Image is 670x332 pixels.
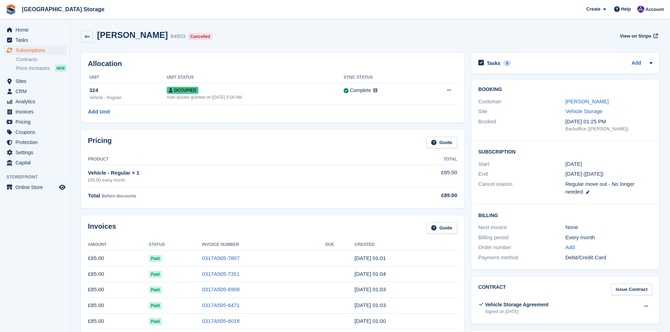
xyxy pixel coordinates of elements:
[88,282,149,298] td: £85.00
[478,234,565,242] div: Billing period
[478,148,652,155] h2: Subscription
[15,97,58,106] span: Analytics
[202,302,240,308] a: 0317A505-6471
[478,180,565,196] div: Cancel reason
[88,222,116,234] h2: Invoices
[15,117,58,127] span: Pricing
[355,255,386,261] time: 2025-09-24 00:01:23 UTC
[4,35,66,45] a: menu
[88,266,149,282] td: £85.00
[15,25,58,35] span: Home
[373,88,377,92] img: icon-info-grey-7440780725fd019a000dd9b08b2336e03edf1995a4989e88bcd33f0948082b44.svg
[4,76,66,86] a: menu
[4,158,66,168] a: menu
[478,243,565,252] div: Order number
[16,64,66,72] a: Price increases NEW
[566,118,652,126] div: [DATE] 01:25 PM
[566,160,582,168] time: 2025-05-24 00:00:00 UTC
[478,87,652,92] h2: Booking
[15,35,58,45] span: Tasks
[88,137,112,148] h2: Pricing
[15,76,58,86] span: Sites
[88,193,100,198] span: Total
[88,250,149,266] td: £85.00
[478,211,652,219] h2: Billing
[6,174,70,181] span: Storefront
[149,271,162,278] span: Paid
[426,222,457,234] a: Guide
[19,4,107,15] a: [GEOGRAPHIC_DATA] Storage
[566,254,652,262] div: Debit/Credit Card
[202,239,325,250] th: Invoice Number
[167,87,198,94] span: Occupied
[632,59,641,67] a: Add
[16,56,66,63] a: Contracts
[617,30,659,42] a: View on Stripe
[355,286,386,292] time: 2025-07-24 00:03:26 UTC
[15,86,58,96] span: CRM
[16,65,50,72] span: Price increases
[4,137,66,147] a: menu
[478,170,565,178] div: End
[645,6,664,13] span: Account
[478,118,565,132] div: Booked
[566,125,652,132] div: Backoffice ([PERSON_NAME])
[15,127,58,137] span: Coupons
[566,98,609,104] a: [PERSON_NAME]
[15,148,58,157] span: Settings
[149,302,162,309] span: Paid
[485,301,549,308] div: Vehicle Storage Agreement
[89,86,167,95] div: 324
[478,254,565,262] div: Payment method
[202,286,240,292] a: 0317A505-6908
[167,72,344,83] th: Unit Status
[149,318,162,325] span: Paid
[355,302,386,308] time: 2025-06-24 00:03:28 UTC
[89,95,167,101] div: Vehicle - Regular
[15,158,58,168] span: Capital
[621,6,631,13] span: Help
[4,127,66,137] a: menu
[15,107,58,117] span: Invoices
[4,97,66,106] a: menu
[325,239,355,250] th: Due
[88,108,110,116] a: Add Unit
[58,183,66,191] a: Preview store
[55,65,66,72] div: NEW
[88,169,369,177] div: Vehicle - Regular × 1
[202,318,240,324] a: 0317A505-6018
[566,171,604,177] span: [DATE] ([DATE])
[355,271,386,277] time: 2025-08-24 00:04:11 UTC
[566,108,602,114] a: Vehicle Storage
[4,182,66,192] a: menu
[487,60,500,66] h2: Tasks
[4,45,66,55] a: menu
[355,239,457,250] th: Created
[149,255,162,262] span: Paid
[202,271,240,277] a: 0317A505-7351
[167,94,344,100] div: Auto access granted on [DATE] 6:00 AM
[149,239,202,250] th: Status
[611,284,652,295] a: Issue Contract
[149,286,162,293] span: Paid
[478,223,565,232] div: Next invoice
[478,98,565,106] div: Customer
[478,284,506,295] h2: Contract
[88,313,149,329] td: £85.00
[478,160,565,168] div: Start
[485,308,549,315] div: Signed on [DATE]
[426,137,457,148] a: Guide
[88,154,369,165] th: Product
[566,243,575,252] a: Add
[202,255,240,261] a: 0317A505-7807
[4,117,66,127] a: menu
[369,154,457,165] th: Total
[6,4,16,15] img: stora-icon-8386f47178a22dfd0bd8f6a31ec36ba5ce8667c1dd55bd0f319d3a0aa187defe.svg
[566,234,652,242] div: Every month
[88,298,149,313] td: £85.00
[566,223,652,232] div: None
[15,45,58,55] span: Subscriptions
[4,86,66,96] a: menu
[369,165,457,187] td: £85.00
[355,318,386,324] time: 2025-05-24 00:00:36 UTC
